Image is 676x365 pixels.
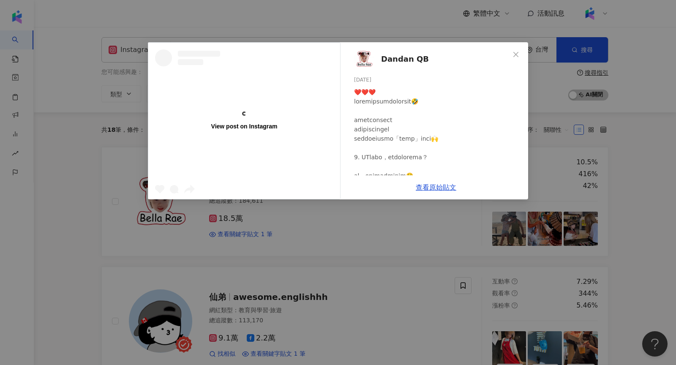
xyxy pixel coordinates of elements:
span: Dandan QB [381,53,429,65]
img: KOL Avatar [354,49,374,69]
button: Close [507,46,524,63]
a: View post on Instagram [148,43,340,199]
a: 查看原始貼文 [416,183,456,191]
span: close [512,51,519,58]
div: [DATE] [354,76,521,84]
a: KOL AvatarDandan QB [354,49,510,69]
div: View post on Instagram [211,123,278,130]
